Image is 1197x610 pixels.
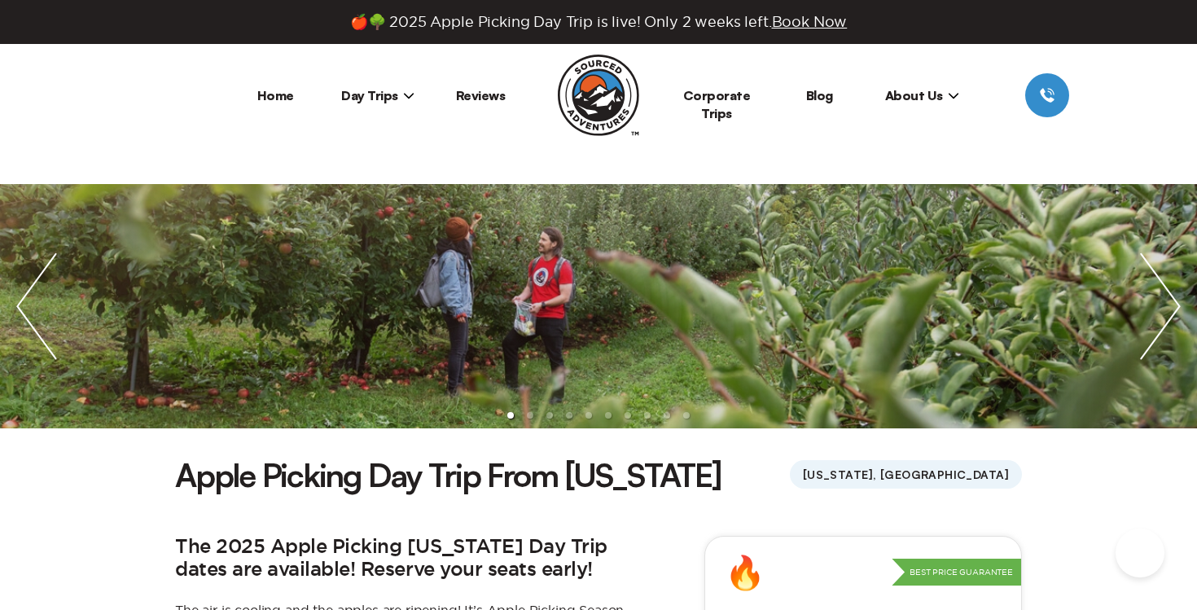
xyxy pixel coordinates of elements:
li: slide item 5 [585,412,592,419]
h1: Apple Picking Day Trip From [US_STATE] [175,453,721,497]
span: Book Now [772,14,848,29]
li: slide item 9 [664,412,670,419]
li: slide item 7 [625,412,631,419]
li: slide item 1 [507,412,514,419]
a: Corporate Trips [683,87,751,121]
img: Sourced Adventures company logo [558,55,639,136]
li: slide item 8 [644,412,651,419]
p: Best Price Guarantee [892,559,1021,586]
span: About Us [885,87,959,103]
a: Reviews [456,87,506,103]
iframe: Help Scout Beacon - Open [1116,529,1164,577]
img: next slide / item [1124,184,1197,428]
li: slide item 6 [605,412,612,419]
a: Blog [806,87,833,103]
span: 🍎🌳 2025 Apple Picking Day Trip is live! Only 2 weeks left. [350,13,847,31]
a: Home [257,87,294,103]
span: [US_STATE], [GEOGRAPHIC_DATA] [790,460,1022,489]
h2: The 2025 Apple Picking [US_STATE] Day Trip dates are available! Reserve your seats early! [175,536,631,582]
li: slide item 2 [527,412,533,419]
li: slide item 10 [683,412,690,419]
li: slide item 4 [566,412,572,419]
li: slide item 3 [546,412,553,419]
div: 🔥 [725,556,765,589]
span: Day Trips [341,87,414,103]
